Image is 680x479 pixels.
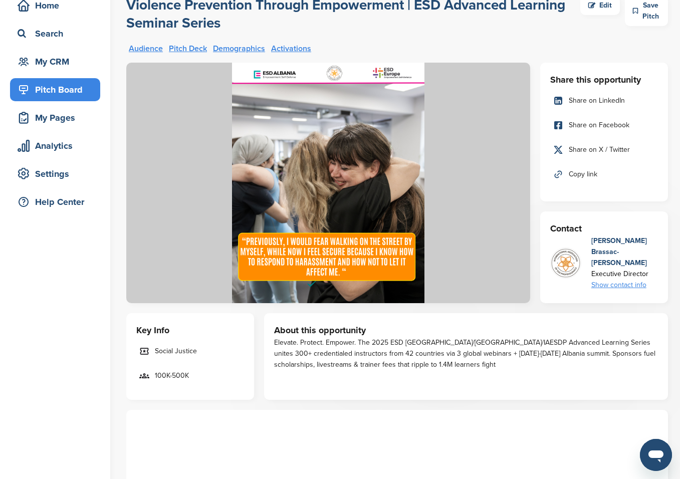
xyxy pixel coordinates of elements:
div: My Pages [15,109,100,127]
h3: Contact [550,221,658,235]
div: Executive Director [591,269,658,280]
div: Help Center [15,193,100,211]
a: Pitch Board [10,78,100,101]
a: Demographics [213,45,265,53]
a: Share on Facebook [550,115,658,136]
div: [PERSON_NAME] Brassac-[PERSON_NAME] [591,235,658,269]
iframe: Button to launch messaging window [640,439,672,471]
span: Social Justice [155,346,197,357]
h3: About this opportunity [274,323,658,337]
a: Share on LinkedIn [550,90,658,111]
a: Audience [129,45,163,53]
a: Share on X / Twitter [550,139,658,160]
a: Analytics [10,134,100,157]
span: Share on Facebook [569,120,629,131]
a: My CRM [10,50,100,73]
a: Pitch Deck [169,45,207,53]
div: Search [15,25,100,43]
span: 100K-500K [155,370,189,381]
a: Search [10,22,100,45]
a: Help Center [10,190,100,213]
img: Iaesdp logo [551,248,581,278]
a: Copy link [550,164,658,185]
div: Pitch Board [15,81,100,99]
div: Elevate. Protect. Empower. The 2025 ESD [GEOGRAPHIC_DATA]/[GEOGRAPHIC_DATA]/IAESDP Advanced Learn... [274,337,658,370]
div: Settings [15,165,100,183]
h3: Share this opportunity [550,73,658,87]
div: Show contact info [591,280,658,291]
img: Sponsorpitch & [126,63,530,303]
h3: Key Info [136,323,244,337]
span: Share on LinkedIn [569,95,625,106]
span: Share on X / Twitter [569,144,630,155]
a: Settings [10,162,100,185]
div: Analytics [15,137,100,155]
a: Activations [271,45,311,53]
a: My Pages [10,106,100,129]
span: Copy link [569,169,597,180]
div: My CRM [15,53,100,71]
